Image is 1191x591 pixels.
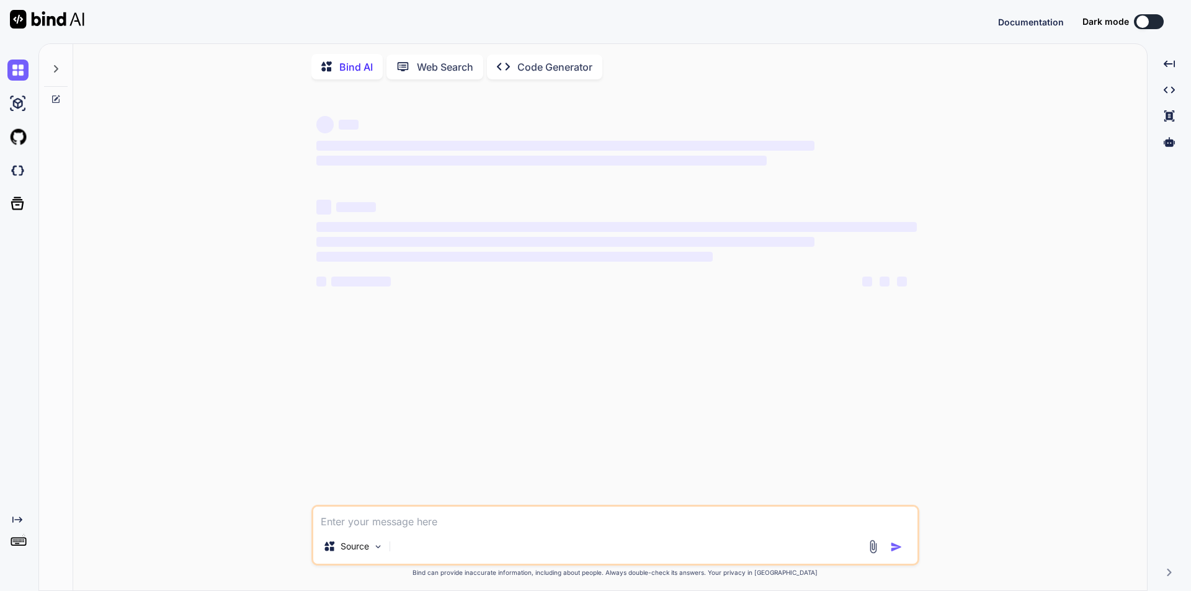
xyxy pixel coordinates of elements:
button: Documentation [998,16,1064,29]
span: ‌ [316,252,713,262]
img: Pick Models [373,541,383,552]
img: chat [7,60,29,81]
span: ‌ [331,277,391,287]
img: attachment [866,540,880,554]
span: ‌ [316,237,814,247]
span: Dark mode [1082,16,1129,28]
img: ai-studio [7,93,29,114]
p: Source [341,540,369,553]
img: Bind AI [10,10,84,29]
span: ‌ [880,277,890,287]
span: ‌ [316,277,326,287]
p: Web Search [417,60,473,74]
span: ‌ [339,120,359,130]
img: githubLight [7,127,29,148]
span: ‌ [336,202,376,212]
img: icon [890,541,903,553]
span: ‌ [316,116,334,133]
img: darkCloudIdeIcon [7,160,29,181]
span: ‌ [316,141,814,151]
span: ‌ [316,156,767,166]
span: ‌ [862,277,872,287]
span: ‌ [897,277,907,287]
p: Code Generator [517,60,592,74]
p: Bind AI [339,60,373,74]
span: ‌ [316,222,917,232]
span: Documentation [998,17,1064,27]
p: Bind can provide inaccurate information, including about people. Always double-check its answers.... [311,568,919,577]
span: ‌ [316,200,331,215]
